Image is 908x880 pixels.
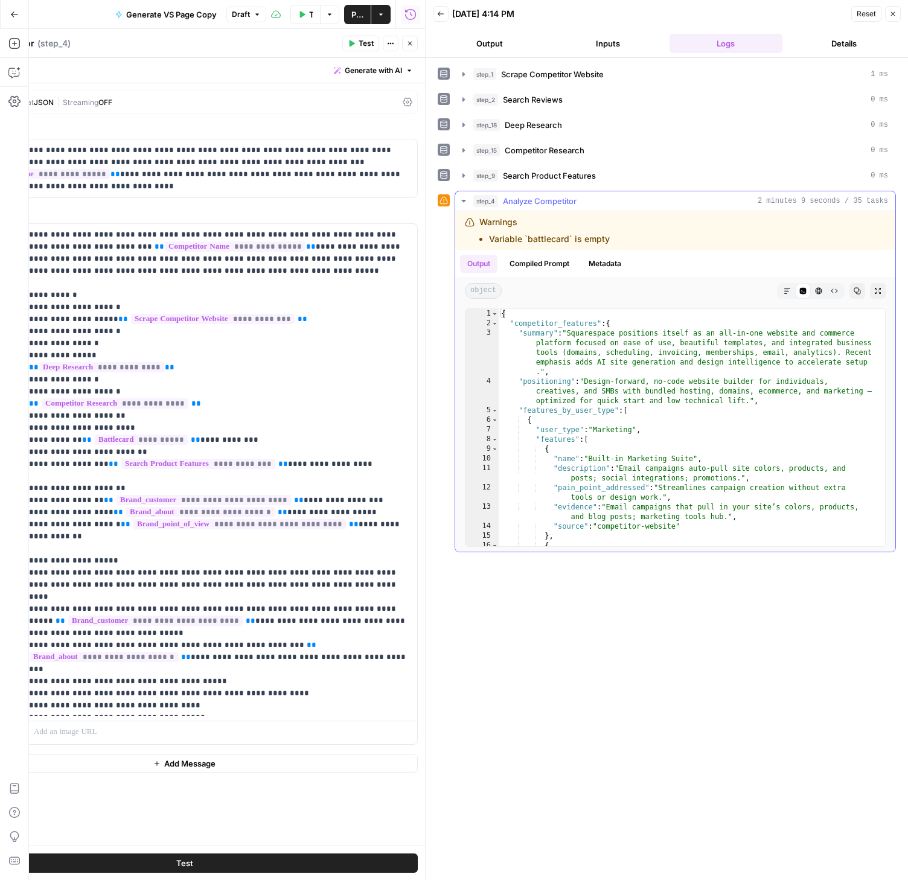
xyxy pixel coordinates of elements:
span: step_9 [473,170,498,182]
span: Streaming [63,98,98,107]
div: 13 [465,502,499,521]
div: 2 [465,319,499,328]
div: 3 [465,328,499,377]
span: Toggle code folding, rows 6 through 38 [491,415,498,425]
span: 0 ms [871,170,888,181]
button: Output [460,255,497,273]
div: 6 [465,415,499,425]
span: OFF [98,98,112,107]
button: Metadata [581,255,628,273]
div: 14 [465,521,499,531]
div: 5 [465,406,499,415]
span: Test [359,38,374,49]
span: 0 ms [871,94,888,105]
span: Deep Research [505,119,562,131]
div: 11 [465,464,499,483]
button: 0 ms [455,141,895,160]
span: Add Message [164,757,216,770]
span: step_4 [473,195,498,207]
span: 2 minutes 9 seconds / 35 tasks [758,196,888,206]
span: step_18 [473,119,500,131]
span: Search Product Features [503,170,596,182]
button: Generate VS Page Copy [108,5,224,24]
span: Scrape Competitor Website [501,68,604,80]
button: 2 minutes 9 seconds / 35 tasks [455,191,895,211]
span: Toggle code folding, rows 9 through 15 [491,444,498,454]
span: ( step_4 ) [37,37,71,49]
span: Publish [351,8,363,21]
button: Compiled Prompt [502,255,577,273]
span: Toggle code folding, rows 16 through 22 [491,541,498,550]
button: Logs [670,34,783,53]
div: 9 [465,444,499,454]
button: Inputs [551,34,665,53]
button: Details [787,34,901,53]
button: Publish [344,5,371,24]
div: Warnings [479,216,610,245]
div: 16 [465,541,499,550]
div: 15 [465,531,499,541]
button: Test [342,36,379,51]
span: step_15 [473,144,500,156]
span: Generate with AI [345,65,402,76]
span: 1 ms [871,69,888,80]
span: | [54,95,63,107]
span: 0 ms [871,120,888,130]
span: Toggle code folding, rows 2 through 85 [491,319,498,328]
button: 0 ms [455,115,895,135]
span: Test [176,857,193,869]
button: 0 ms [455,166,895,185]
span: Draft [232,9,250,20]
div: 8 [465,435,499,444]
span: Toggle code folding, rows 8 through 37 [491,435,498,444]
button: 1 ms [455,65,895,84]
li: Variable `battlecard` is empty [489,233,610,245]
span: Competitor Research [505,144,584,156]
div: 12 [465,483,499,502]
button: Test Workflow [290,5,320,24]
div: 7 [465,425,499,435]
span: Toggle code folding, rows 5 through 84 [491,406,498,415]
div: 4 [465,377,499,406]
button: Generate with AI [329,63,418,78]
span: Toggle code folding, rows 1 through 300 [491,309,498,319]
button: Reset [851,6,881,22]
button: Output [433,34,546,53]
span: object [465,283,502,299]
span: Reset [857,8,876,19]
span: Test Workflow [309,8,313,21]
span: JSON [34,98,54,107]
span: step_1 [473,68,496,80]
div: 2 minutes 9 seconds / 35 tasks [455,211,895,552]
span: Analyze Competitor [503,195,577,207]
button: Draft [226,7,266,22]
span: Search Reviews [503,94,563,106]
span: Generate VS Page Copy [126,8,217,21]
button: 0 ms [455,90,895,109]
div: 10 [465,454,499,464]
span: step_2 [473,94,498,106]
div: 1 [465,309,499,319]
span: 0 ms [871,145,888,156]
